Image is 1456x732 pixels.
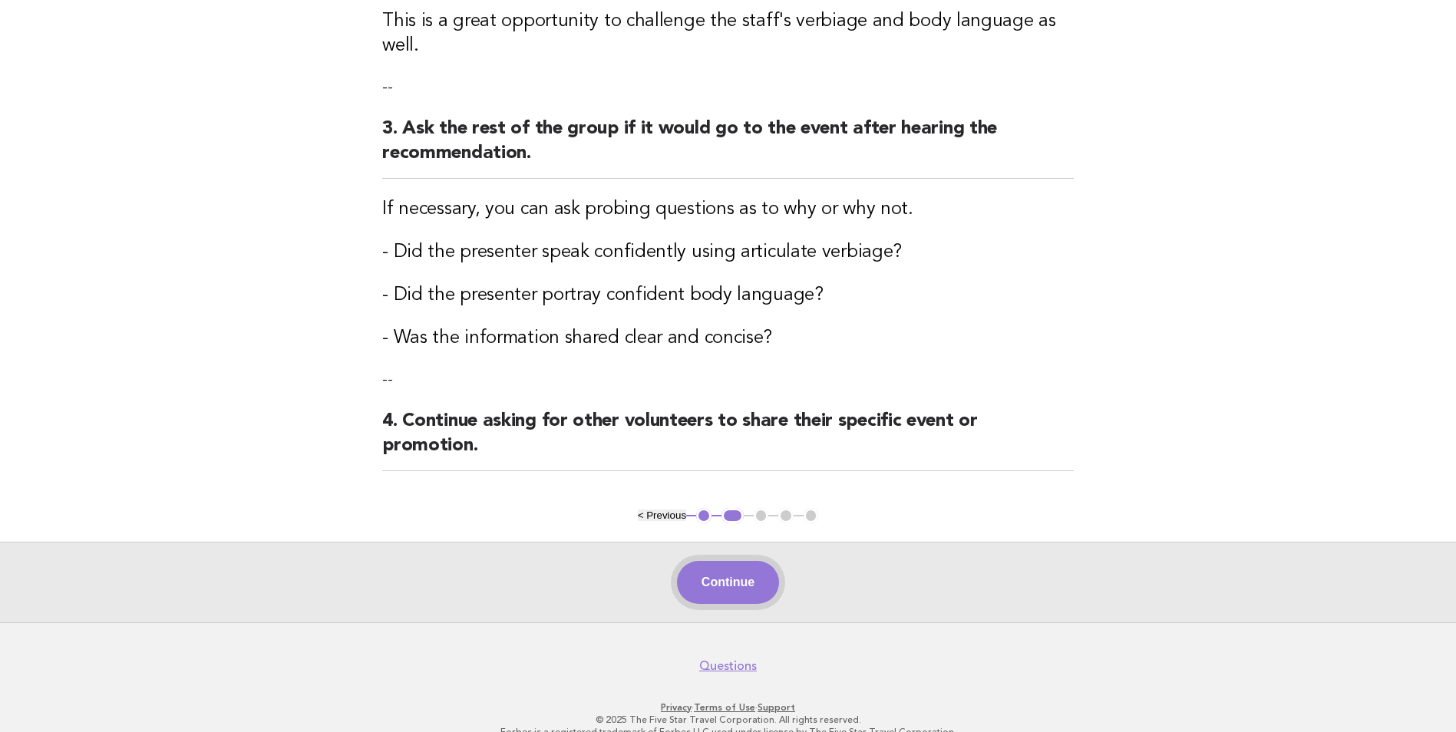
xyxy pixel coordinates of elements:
[259,714,1198,726] p: © 2025 The Five Star Travel Corporation. All rights reserved.
[694,702,755,713] a: Terms of Use
[696,508,711,523] button: 1
[382,9,1074,58] h3: This is a great opportunity to challenge the staff's verbiage and body language as well.
[382,197,1074,222] h3: If necessary, you can ask probing questions as to why or why not.
[699,658,757,674] a: Questions
[382,409,1074,471] h2: 4. Continue asking for other volunteers to share their specific event or promotion.
[721,508,744,523] button: 2
[677,561,779,604] button: Continue
[382,240,1074,265] h3: - Did the presenter speak confidently using articulate verbiage?
[638,509,686,521] button: < Previous
[382,326,1074,351] h3: - Was the information shared clear and concise?
[382,117,1074,179] h2: 3. Ask the rest of the group if it would go to the event after hearing the recommendation.
[259,701,1198,714] p: · ·
[382,369,1074,391] p: --
[661,702,692,713] a: Privacy
[758,702,795,713] a: Support
[382,283,1074,308] h3: - Did the presenter portray confident body language?
[382,77,1074,98] p: --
